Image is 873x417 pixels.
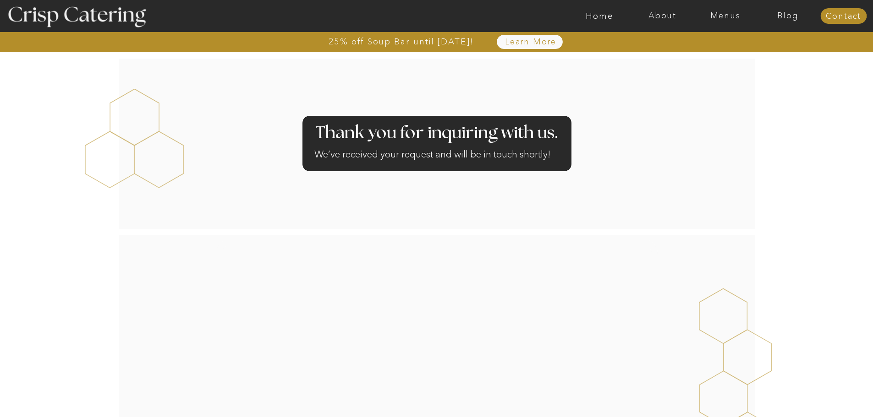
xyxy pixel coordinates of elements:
[631,11,694,21] a: About
[820,12,867,21] a: Contact
[314,147,559,165] h2: We’ve received your request and will be in touch shortly!
[314,125,560,142] h2: Thank you for inquiring with us.
[484,38,578,47] a: Learn More
[568,11,631,21] a: Home
[800,371,873,417] iframe: podium webchat widget bubble
[296,37,507,46] a: 25% off Soup Bar until [DATE]!
[757,11,819,21] a: Blog
[694,11,757,21] a: Menus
